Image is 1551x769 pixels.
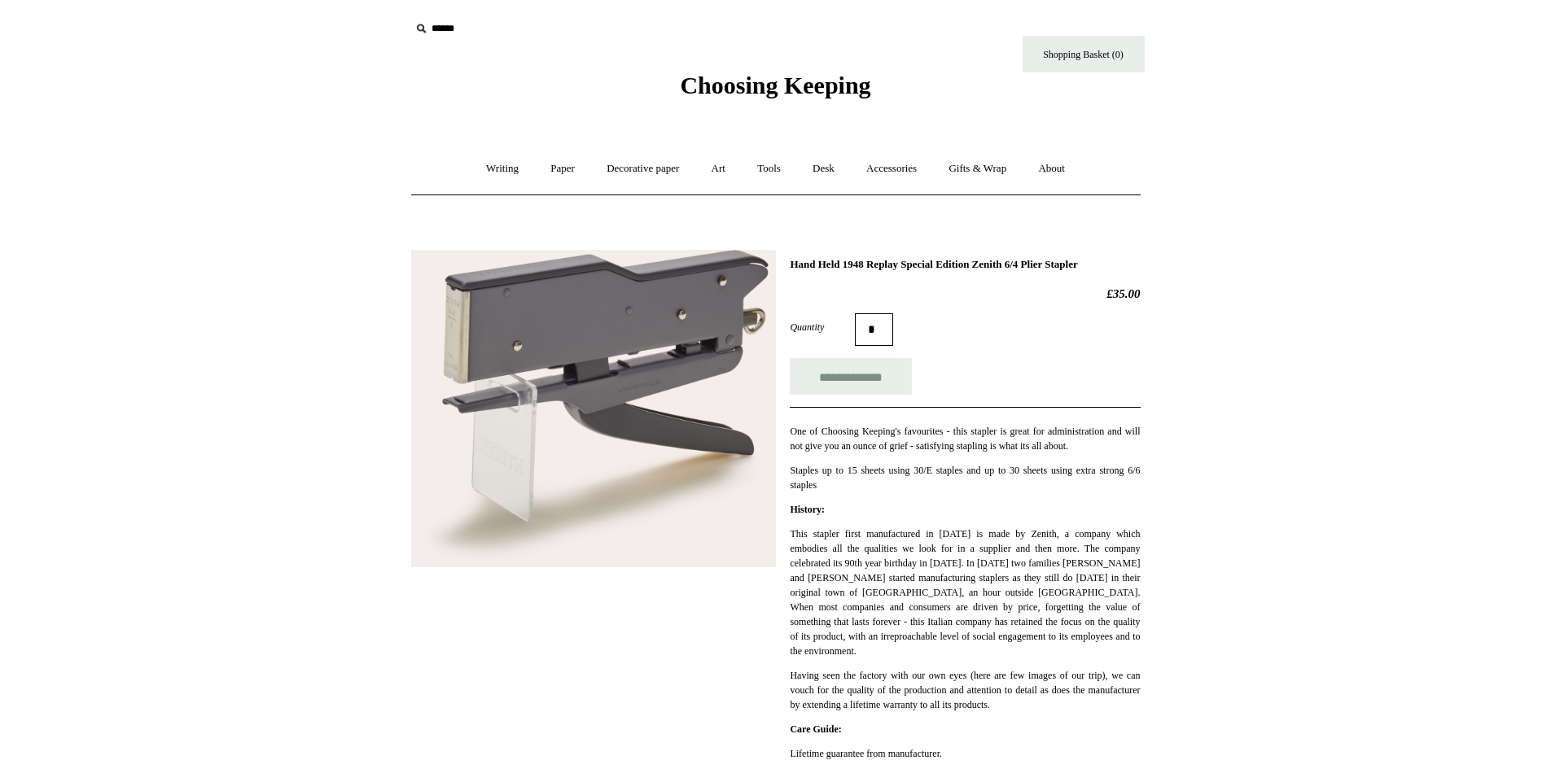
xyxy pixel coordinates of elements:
strong: Care Guide: [790,723,841,735]
a: Choosing Keeping [680,85,870,96]
span: Choosing Keeping [680,72,870,98]
a: Writing [471,147,533,190]
h1: Hand Held 1948 Replay Special Edition Zenith 6/4 Plier Stapler [790,258,1140,271]
a: Art [697,147,740,190]
p: One of Choosing Keeping's favourites - this stapler is great for administration and will not give... [790,424,1140,453]
a: About [1023,147,1080,190]
p: This stapler first manufactured in [DATE] is made by Zenith, a company which embodies all the qua... [790,527,1140,658]
h2: £35.00 [790,286,1140,301]
a: Desk [798,147,849,190]
p: Staples up to 15 sheets using 30/E staples and up to 30 sheets using extra strong 6/6 staples [790,463,1140,492]
label: Quantity [790,320,855,334]
a: Shopping Basket (0) [1023,36,1145,72]
a: Paper [536,147,589,190]
strong: History: [790,504,825,515]
p: Lifetime guarantee from manufacturer. [790,746,1140,761]
a: Decorative paper [592,147,694,190]
a: Accessories [852,147,931,190]
p: Having seen the factory with our own eyes (here are few images of our trip), we can vouch for the... [790,668,1140,712]
a: Gifts & Wrap [934,147,1021,190]
a: Tools [743,147,795,190]
img: Hand Held 1948 Replay Special Edition Zenith 6/4 Plier Stapler [411,250,776,568]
